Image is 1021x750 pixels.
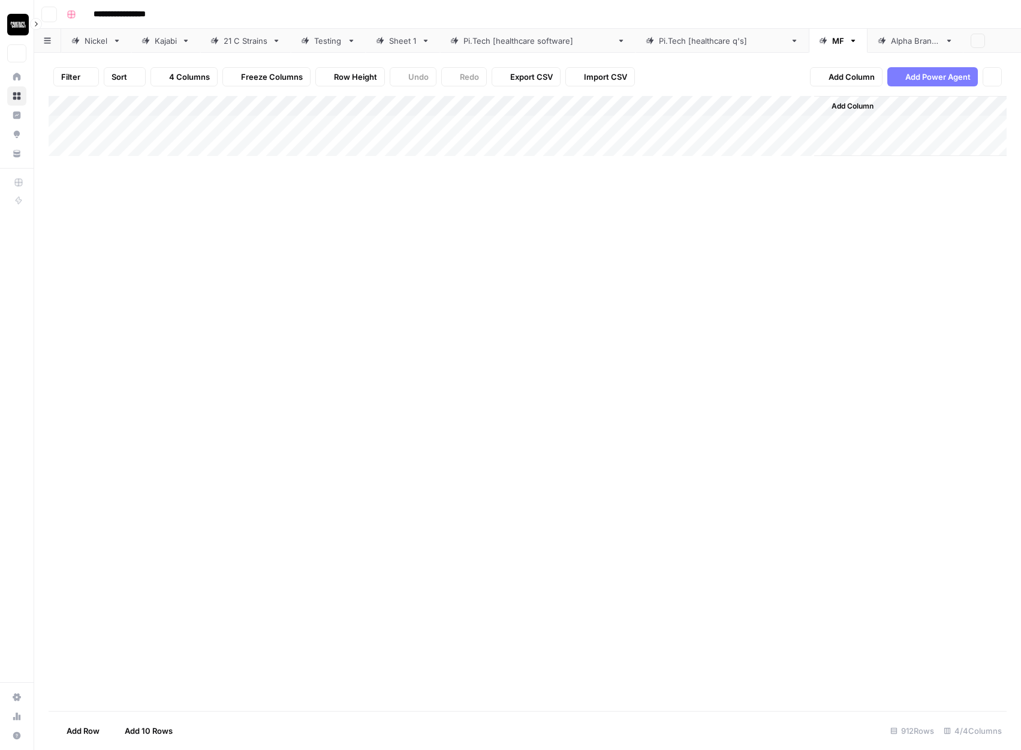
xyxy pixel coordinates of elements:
[7,144,26,163] a: Your Data
[905,71,971,83] span: Add Power Agent
[510,71,553,83] span: Export CSV
[816,98,878,114] button: Add Column
[241,71,303,83] span: Freeze Columns
[659,35,785,47] div: [DOMAIN_NAME] [healthcare q's]
[636,29,809,53] a: [DOMAIN_NAME] [healthcare q's]
[868,29,963,53] a: Alpha Brands
[492,67,561,86] button: Export CSV
[7,707,26,726] a: Usage
[155,35,177,47] div: Kajabi
[441,67,487,86] button: Redo
[7,726,26,745] button: Help + Support
[150,67,218,86] button: 4 Columns
[53,67,99,86] button: Filter
[887,67,978,86] button: Add Power Agent
[829,71,875,83] span: Add Column
[112,71,127,83] span: Sort
[7,14,29,35] img: Contact Studios Logo
[291,29,366,53] a: Testing
[584,71,627,83] span: Import CSV
[440,29,636,53] a: [DOMAIN_NAME] [healthcare software]
[810,67,883,86] button: Add Column
[460,71,479,83] span: Redo
[224,35,267,47] div: 21 C Strains
[7,106,26,125] a: Insights
[7,67,26,86] a: Home
[131,29,200,53] a: Kajabi
[314,35,342,47] div: Testing
[49,721,107,740] button: Add Row
[891,35,940,47] div: Alpha Brands
[67,725,100,737] span: Add Row
[389,35,417,47] div: Sheet 1
[334,71,377,83] span: Row Height
[939,721,1007,740] div: 4/4 Columns
[61,29,131,53] a: Nickel
[200,29,291,53] a: 21 C Strains
[463,35,612,47] div: [DOMAIN_NAME] [healthcare software]
[315,67,385,86] button: Row Height
[107,721,180,740] button: Add 10 Rows
[169,71,210,83] span: 4 Columns
[7,125,26,144] a: Opportunities
[85,35,108,47] div: Nickel
[7,86,26,106] a: Browse
[565,67,635,86] button: Import CSV
[390,67,436,86] button: Undo
[408,71,429,83] span: Undo
[366,29,440,53] a: Sheet 1
[222,67,311,86] button: Freeze Columns
[832,101,874,112] span: Add Column
[7,10,26,40] button: Workspace: Contact Studios
[104,67,146,86] button: Sort
[886,721,939,740] div: 912 Rows
[125,725,173,737] span: Add 10 Rows
[809,29,868,53] a: MF
[7,688,26,707] a: Settings
[61,71,80,83] span: Filter
[832,35,844,47] div: MF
